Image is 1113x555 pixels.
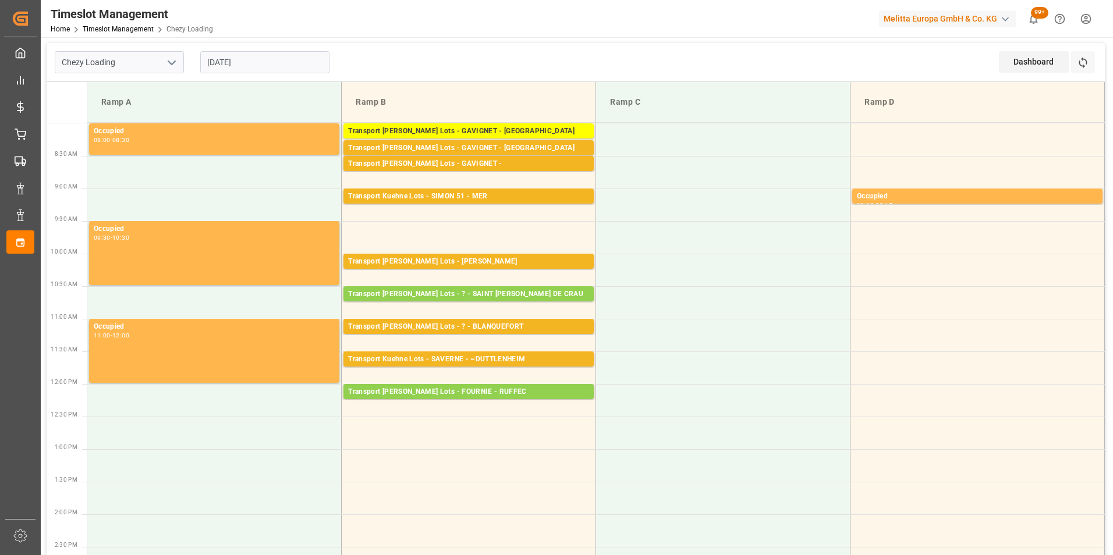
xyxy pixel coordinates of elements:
[348,137,589,147] div: Pallets: 16,TU: 626,City: [GEOGRAPHIC_DATA],Arrival: [DATE] 00:00:00
[55,444,77,450] span: 1:00 PM
[348,158,589,170] div: Transport [PERSON_NAME] Lots - GAVIGNET -
[94,333,111,338] div: 11:00
[51,314,77,320] span: 11:00 AM
[879,8,1020,30] button: Melitta Europa GmbH & Co. KG
[162,54,180,72] button: open menu
[94,126,335,137] div: Occupied
[348,354,589,365] div: Transport Kuehne Lots - SAVERNE - ~DUTTLENHEIM
[857,191,1098,202] div: Occupied
[55,51,184,73] input: Type to search/select
[348,170,589,180] div: Pallets: ,TU: ,City: ,Arrival:
[55,183,77,190] span: 9:00 AM
[51,281,77,287] span: 10:30 AM
[111,333,112,338] div: -
[111,235,112,240] div: -
[875,202,892,208] div: 09:15
[879,10,1016,27] div: Melitta Europa GmbH & Co. KG
[1031,7,1048,19] span: 99+
[94,235,111,240] div: 09:30
[94,137,111,143] div: 08:00
[348,300,589,310] div: Pallets: ,TU: 66,City: [GEOGRAPHIC_DATA][PERSON_NAME],Arrival: [DATE] 00:00:00
[1020,6,1047,32] button: show 100 new notifications
[348,321,589,333] div: Transport [PERSON_NAME] Lots - ? - BLANQUEFORT
[55,509,77,515] span: 2:00 PM
[348,154,589,164] div: Pallets: 13,TU: 708,City: [GEOGRAPHIC_DATA],Arrival: [DATE] 00:00:00
[857,202,874,208] div: 09:00
[348,268,589,277] div: Pallets: 5,TU: 296,City: CARQUEFOU,Arrival: [DATE] 00:00:00
[348,289,589,300] div: Transport [PERSON_NAME] Lots - ? - SAINT [PERSON_NAME] DE CRAU
[605,91,841,113] div: Ramp C
[51,25,70,33] a: Home
[51,248,77,255] span: 10:00 AM
[999,51,1069,73] div: Dashboard
[348,398,589,408] div: Pallets: ,TU: 95,City: RUFFEC,Arrival: [DATE] 00:00:00
[83,25,154,33] a: Timeslot Management
[348,143,589,154] div: Transport [PERSON_NAME] Lots - GAVIGNET - [GEOGRAPHIC_DATA]
[348,256,589,268] div: Transport [PERSON_NAME] Lots - [PERSON_NAME]
[55,151,77,157] span: 8:30 AM
[112,235,129,240] div: 10:30
[348,365,589,375] div: Pallets: 1,TU: 70,City: ~[GEOGRAPHIC_DATA],Arrival: [DATE] 00:00:00
[200,51,329,73] input: DD-MM-YYYY
[97,91,332,113] div: Ramp A
[1047,6,1073,32] button: Help Center
[860,91,1095,113] div: Ramp D
[55,542,77,548] span: 2:30 PM
[348,333,589,343] div: Pallets: ,TU: 176,City: [GEOGRAPHIC_DATA],Arrival: [DATE] 00:00:00
[94,321,335,333] div: Occupied
[51,379,77,385] span: 12:00 PM
[348,191,589,202] div: Transport Kuehne Lots - SIMON 51 - MER
[55,476,77,483] span: 1:30 PM
[874,202,875,208] div: -
[111,137,112,143] div: -
[94,223,335,235] div: Occupied
[51,346,77,353] span: 11:30 AM
[112,333,129,338] div: 12:00
[51,411,77,418] span: 12:30 PM
[348,202,589,212] div: Pallets: 11,TU: 16,City: MER,Arrival: [DATE] 00:00:00
[348,126,589,137] div: Transport [PERSON_NAME] Lots - GAVIGNET - [GEOGRAPHIC_DATA]
[51,5,213,23] div: Timeslot Management
[112,137,129,143] div: 08:30
[351,91,586,113] div: Ramp B
[348,386,589,398] div: Transport [PERSON_NAME] Lots - FOURNIE - RUFFEC
[55,216,77,222] span: 9:30 AM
